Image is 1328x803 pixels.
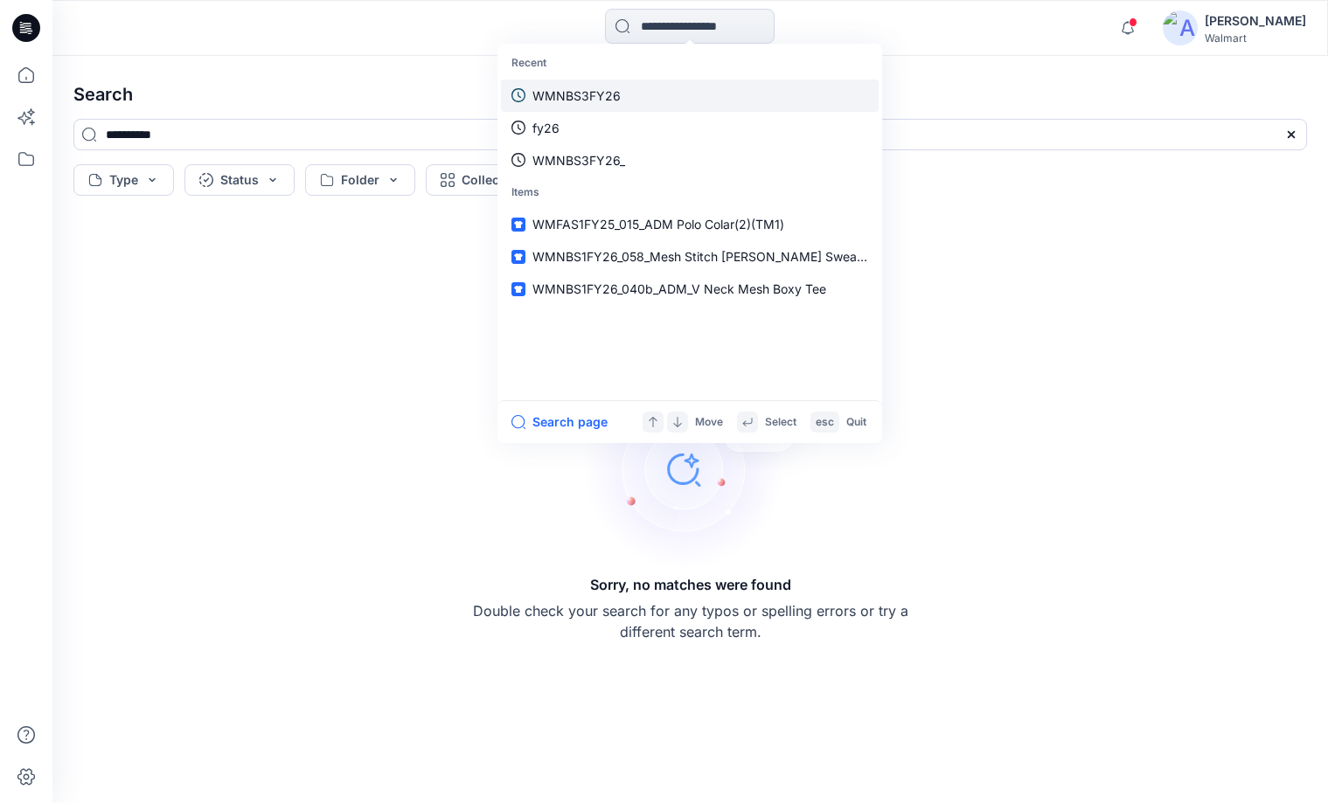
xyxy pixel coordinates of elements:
img: avatar [1163,10,1198,45]
button: Type [73,164,174,196]
button: Collection [426,164,559,196]
button: Folder [305,164,415,196]
span: WMNBS1FY26_058_Mesh Stitch [PERSON_NAME] Sweater [532,249,873,264]
img: Sorry, no matches were found [582,364,827,574]
button: Search page [511,412,608,433]
button: Status [184,164,295,196]
a: WMFAS1FY25_015_ADM Polo Colar(2)(TM1) [501,208,879,240]
a: WMNBS1FY26_058_Mesh Stitch [PERSON_NAME] Sweater [501,240,879,273]
p: fy26 [532,119,560,137]
p: Select [765,413,796,432]
h5: Sorry, no matches were found [590,574,791,595]
p: Move [695,413,723,432]
a: fy26 [501,112,879,144]
div: Walmart [1205,31,1306,45]
p: WMNBS3FY26_ [532,151,625,170]
span: WMNBS1FY26_040b_ADM_V Neck Mesh Boxy Tee [532,281,826,296]
p: WMNBS3FY26 [532,87,621,105]
div: [PERSON_NAME] [1205,10,1306,31]
a: WMNBS3FY26 [501,80,879,112]
p: esc [816,413,834,432]
a: WMNBS1FY26_040b_ADM_V Neck Mesh Boxy Tee [501,273,879,305]
h4: Search [59,70,1321,119]
span: WMFAS1FY25_015_ADM Polo Colar(2)(TM1) [532,217,784,232]
p: Items [501,177,879,209]
a: WMNBS3FY26_ [501,144,879,177]
p: Quit [846,413,866,432]
p: Double check your search for any typos or spelling errors or try a different search term. [472,600,909,642]
p: Recent [501,47,879,80]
